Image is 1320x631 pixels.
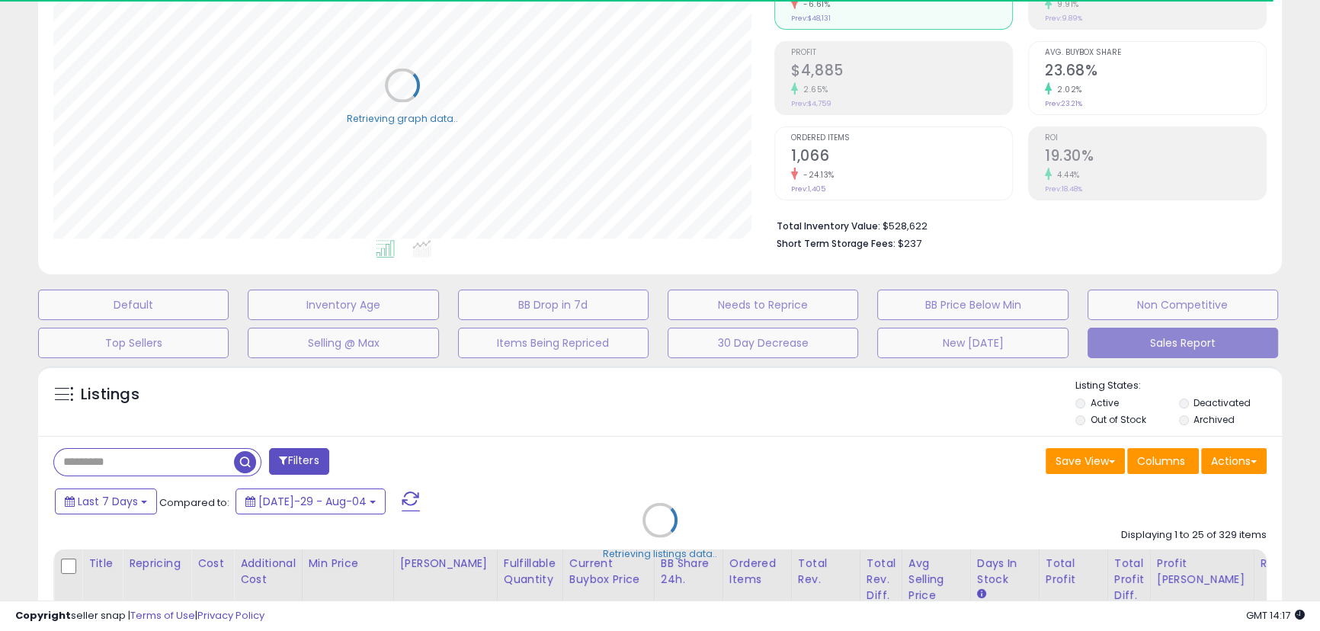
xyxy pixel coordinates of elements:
h2: 23.68% [1045,62,1266,82]
div: seller snap | | [15,609,264,623]
span: Avg. Buybox Share [1045,49,1266,57]
button: Selling @ Max [248,328,438,358]
span: $237 [898,236,921,251]
span: ROI [1045,134,1266,143]
button: BB Price Below Min [877,290,1068,320]
button: Top Sellers [38,328,229,358]
small: Prev: $48,131 [791,14,831,23]
button: Inventory Age [248,290,438,320]
button: 30 Day Decrease [668,328,858,358]
small: 2.02% [1052,84,1082,95]
li: $528,622 [777,216,1255,234]
button: BB Drop in 7d [458,290,649,320]
button: Non Competitive [1088,290,1278,320]
small: Prev: $4,759 [791,99,831,108]
small: 2.65% [798,84,828,95]
span: Ordered Items [791,134,1012,143]
button: Sales Report [1088,328,1278,358]
small: Prev: 23.21% [1045,99,1082,108]
h2: 1,066 [791,147,1012,168]
button: New [DATE] [877,328,1068,358]
button: Default [38,290,229,320]
div: Retrieving listings data.. [603,546,717,560]
small: Prev: 1,405 [791,184,825,194]
h2: $4,885 [791,62,1012,82]
h2: 19.30% [1045,147,1266,168]
b: Total Inventory Value: [777,219,880,232]
b: Short Term Storage Fees: [777,237,895,250]
span: Profit [791,49,1012,57]
small: 4.44% [1052,169,1080,181]
small: -24.13% [798,169,835,181]
div: Retrieving graph data.. [347,111,458,125]
small: Prev: 9.89% [1045,14,1082,23]
small: Prev: 18.48% [1045,184,1082,194]
button: Needs to Reprice [668,290,858,320]
strong: Copyright [15,608,71,623]
button: Items Being Repriced [458,328,649,358]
